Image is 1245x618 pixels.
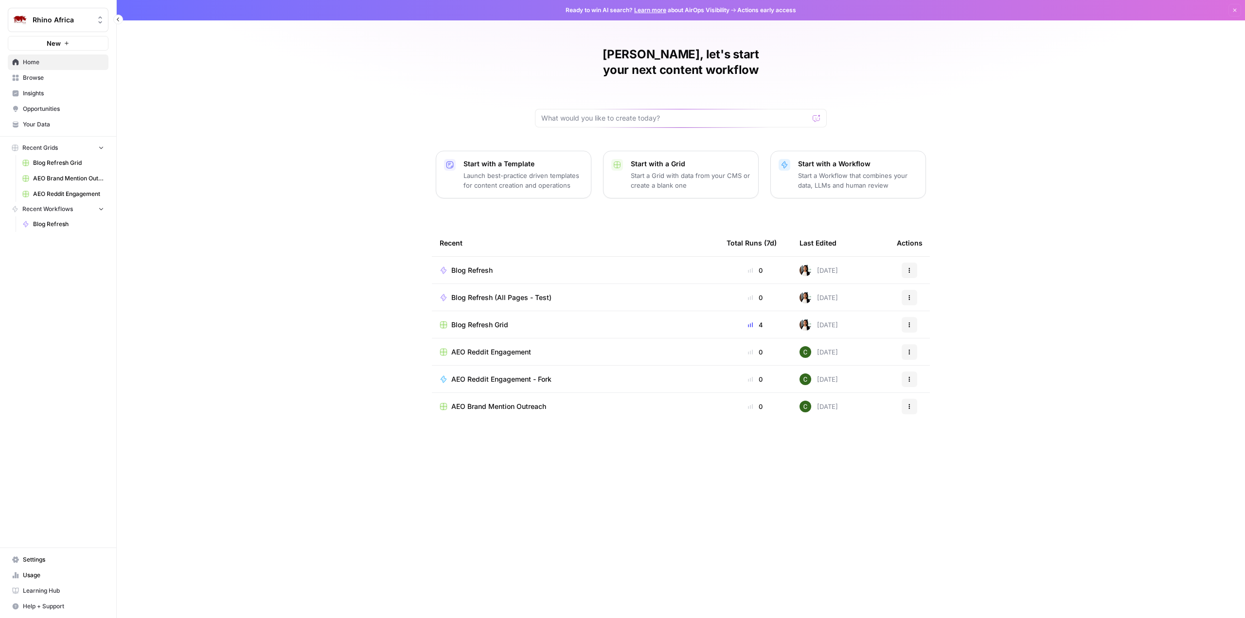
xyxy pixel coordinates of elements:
img: 14qrvic887bnlg6dzgoj39zarp80 [800,401,811,412]
span: Blog Refresh (All Pages - Test) [451,293,551,302]
div: 0 [727,347,784,357]
a: Learn more [634,6,666,14]
span: Blog Refresh [451,265,493,275]
span: Usage [23,571,104,580]
button: Start with a WorkflowStart a Workflow that combines your data, LLMs and human review [770,151,926,198]
span: Blog Refresh [33,220,104,229]
div: Actions [897,230,923,256]
a: Blog Refresh [440,265,711,275]
img: 14qrvic887bnlg6dzgoj39zarp80 [800,373,811,385]
a: AEO Brand Mention Outreach [18,171,108,186]
a: AEO Reddit Engagement [18,186,108,202]
p: Start with a Workflow [798,159,918,169]
a: Blog Refresh Grid [18,155,108,171]
button: Recent Grids [8,141,108,155]
button: New [8,36,108,51]
a: Blog Refresh (All Pages - Test) [440,293,711,302]
a: Your Data [8,117,108,132]
div: [DATE] [800,346,838,358]
span: AEO Reddit Engagement [451,347,531,357]
span: Your Data [23,120,104,129]
p: Start a Grid with data from your CMS or create a blank one [631,171,750,190]
div: Total Runs (7d) [727,230,777,256]
img: Rhino Africa Logo [11,11,29,29]
a: AEO Reddit Engagement [440,347,711,357]
span: Blog Refresh Grid [451,320,508,330]
span: New [47,38,61,48]
h1: [PERSON_NAME], let's start your next content workflow [535,47,827,78]
img: xqjo96fmx1yk2e67jao8cdkou4un [800,265,811,276]
span: Blog Refresh Grid [33,159,104,167]
a: Usage [8,567,108,583]
div: Last Edited [800,230,836,256]
a: Settings [8,552,108,567]
p: Start with a Grid [631,159,750,169]
p: Launch best-practice driven templates for content creation and operations [463,171,583,190]
a: Home [8,54,108,70]
div: 4 [727,320,784,330]
span: AEO Brand Mention Outreach [451,402,546,411]
div: 0 [727,402,784,411]
div: [DATE] [800,373,838,385]
img: xqjo96fmx1yk2e67jao8cdkou4un [800,292,811,303]
img: xqjo96fmx1yk2e67jao8cdkou4un [800,319,811,331]
a: Blog Refresh [18,216,108,232]
div: 0 [727,374,784,384]
div: [DATE] [800,265,838,276]
span: Browse [23,73,104,82]
input: What would you like to create today? [541,113,809,123]
button: Start with a GridStart a Grid with data from your CMS or create a blank one [603,151,759,198]
img: 14qrvic887bnlg6dzgoj39zarp80 [800,346,811,358]
span: Home [23,58,104,67]
div: [DATE] [800,401,838,412]
button: Recent Workflows [8,202,108,216]
div: 0 [727,293,784,302]
a: Insights [8,86,108,101]
span: Rhino Africa [33,15,91,25]
span: AEO Brand Mention Outreach [33,174,104,183]
a: AEO Reddit Engagement - Fork [440,374,711,384]
a: Opportunities [8,101,108,117]
span: AEO Reddit Engagement - Fork [451,374,551,384]
span: Help + Support [23,602,104,611]
p: Start a Workflow that combines your data, LLMs and human review [798,171,918,190]
span: Recent Grids [22,143,58,152]
span: Recent Workflows [22,205,73,213]
div: 0 [727,265,784,275]
button: Workspace: Rhino Africa [8,8,108,32]
span: Learning Hub [23,586,104,595]
p: Start with a Template [463,159,583,169]
button: Help + Support [8,599,108,614]
a: AEO Brand Mention Outreach [440,402,711,411]
a: Browse [8,70,108,86]
span: Ready to win AI search? about AirOps Visibility [566,6,729,15]
div: [DATE] [800,319,838,331]
span: Settings [23,555,104,564]
div: Recent [440,230,711,256]
div: [DATE] [800,292,838,303]
a: Learning Hub [8,583,108,599]
span: Insights [23,89,104,98]
span: Actions early access [737,6,796,15]
span: Opportunities [23,105,104,113]
span: AEO Reddit Engagement [33,190,104,198]
a: Blog Refresh Grid [440,320,711,330]
button: Start with a TemplateLaunch best-practice driven templates for content creation and operations [436,151,591,198]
